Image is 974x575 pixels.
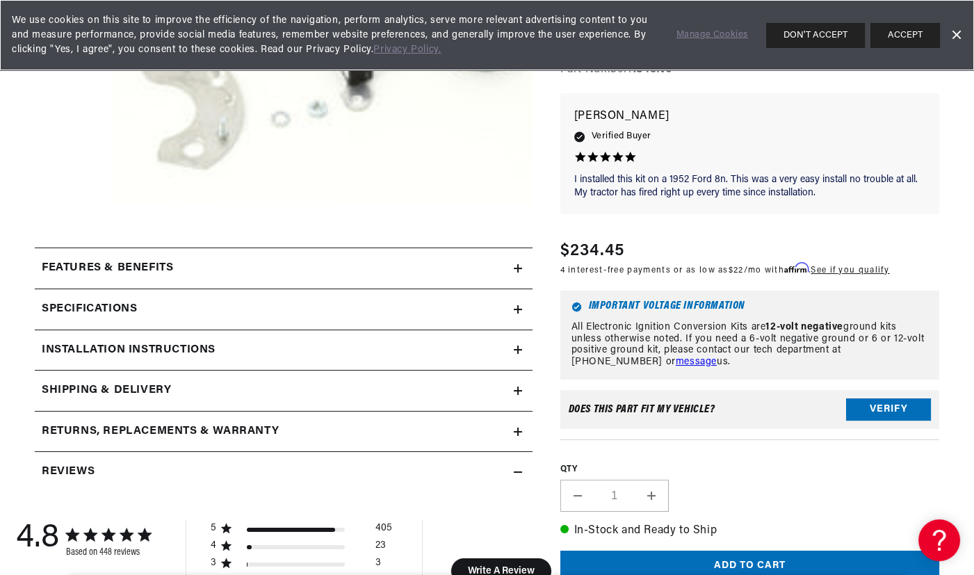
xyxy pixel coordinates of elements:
div: 4.8 [16,520,59,558]
summary: Installation instructions [35,330,533,371]
h2: Features & Benefits [42,259,173,277]
summary: Features & Benefits [35,248,533,289]
div: 4 star by 23 reviews [211,540,392,557]
div: 23 [375,540,386,557]
a: See if you qualify - Learn more about Affirm Financing (opens in modal) [811,266,889,275]
summary: Reviews [35,452,533,492]
button: DON'T ACCEPT [766,23,865,48]
button: Verify [846,398,931,421]
strong: 1845N6 [632,65,672,76]
h2: Reviews [42,463,95,481]
p: In-Stock and Ready to Ship [560,522,939,540]
h2: Installation instructions [42,341,216,359]
div: Part Number: [560,62,939,80]
summary: Shipping & Delivery [35,371,533,411]
summary: Specifications [35,289,533,330]
h2: Specifications [42,300,137,318]
span: Verified Buyer [592,129,651,145]
a: message [676,357,717,367]
div: 4 [211,540,217,552]
h2: Returns, Replacements & Warranty [42,423,279,441]
h6: Important Voltage Information [571,302,928,312]
div: Does This part fit My vehicle? [569,404,715,415]
div: Based on 448 reviews [66,547,151,558]
p: I installed this kit on a 1952 Ford 8n. This was a very easy install no trouble at all. My tracto... [574,173,925,200]
div: 3 [211,557,217,569]
div: 5 star by 405 reviews [211,522,392,540]
div: 3 star by 3 reviews [211,557,392,574]
span: $234.45 [560,238,625,264]
span: $22 [729,266,744,275]
p: 4 interest-free payments or as low as /mo with . [560,264,890,277]
label: QTY [560,464,939,476]
button: ACCEPT [870,23,940,48]
strong: 12-volt negative [765,322,843,332]
a: Dismiss Banner [945,25,966,46]
h2: Shipping & Delivery [42,382,171,400]
p: [PERSON_NAME] [574,107,925,127]
span: We use cookies on this site to improve the efficiency of the navigation, perform analytics, serve... [12,13,657,57]
div: 405 [375,522,392,540]
a: Privacy Policy. [373,44,441,55]
div: 5 [211,522,217,535]
p: All Electronic Ignition Conversion Kits are ground kits unless otherwise noted. If you need a 6-v... [571,322,928,369]
div: 3 [375,557,381,574]
span: Affirm [784,263,809,273]
a: Manage Cookies [676,28,748,42]
summary: Returns, Replacements & Warranty [35,412,533,452]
